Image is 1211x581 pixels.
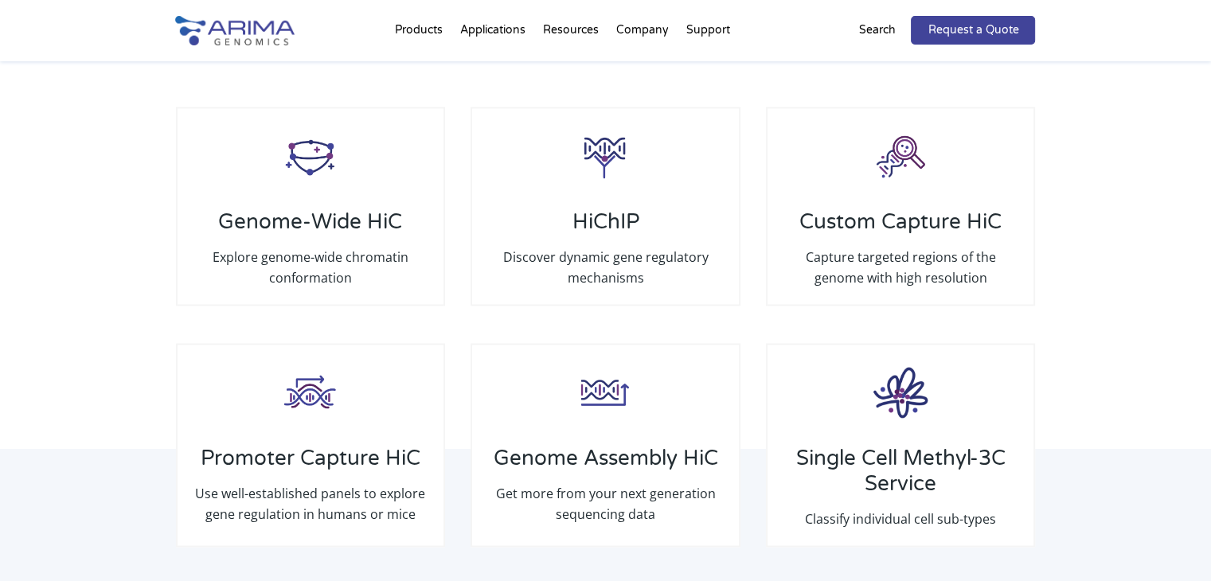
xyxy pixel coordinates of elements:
img: Epigenetics_Icon_Arima-Genomics-e1638241835481.png [867,361,934,424]
img: HiC_Icon_Arima-Genomics.png [279,124,342,188]
img: Promoter-HiC_Icon_Arima-Genomics.png [279,361,342,424]
p: Search [858,20,895,41]
p: Use well-established panels to explore gene regulation in humans or mice [193,483,428,524]
img: Capture-HiC_Icon_Arima-Genomics.png [869,124,932,188]
h3: Single Cell Methyl-3C Service [783,446,1018,509]
p: Classify individual cell sub-types [783,509,1018,529]
img: HiCHiP_Icon_Arima-Genomics.png [573,124,637,188]
h3: Genome-Wide HiC [193,209,428,247]
p: Get more from your next generation sequencing data [488,483,722,524]
div: Widget pro chat [1131,505,1211,581]
p: Discover dynamic gene regulatory mechanisms [488,247,722,288]
h3: Genome Assembly HiC [488,446,722,483]
p: Capture targeted regions of the genome with high resolution [783,247,1018,288]
img: Arima-Genomics-logo [175,16,295,45]
h3: HiChIP [488,209,722,247]
h3: Promoter Capture HiC [193,446,428,483]
a: Request a Quote [911,16,1035,45]
h3: Custom Capture HiC [783,209,1018,247]
iframe: Chat Widget [1131,505,1211,581]
p: Explore genome-wide chromatin conformation [193,247,428,288]
img: High-Coverage-HiC_Icon_Arima-Genomics.png [573,361,637,424]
